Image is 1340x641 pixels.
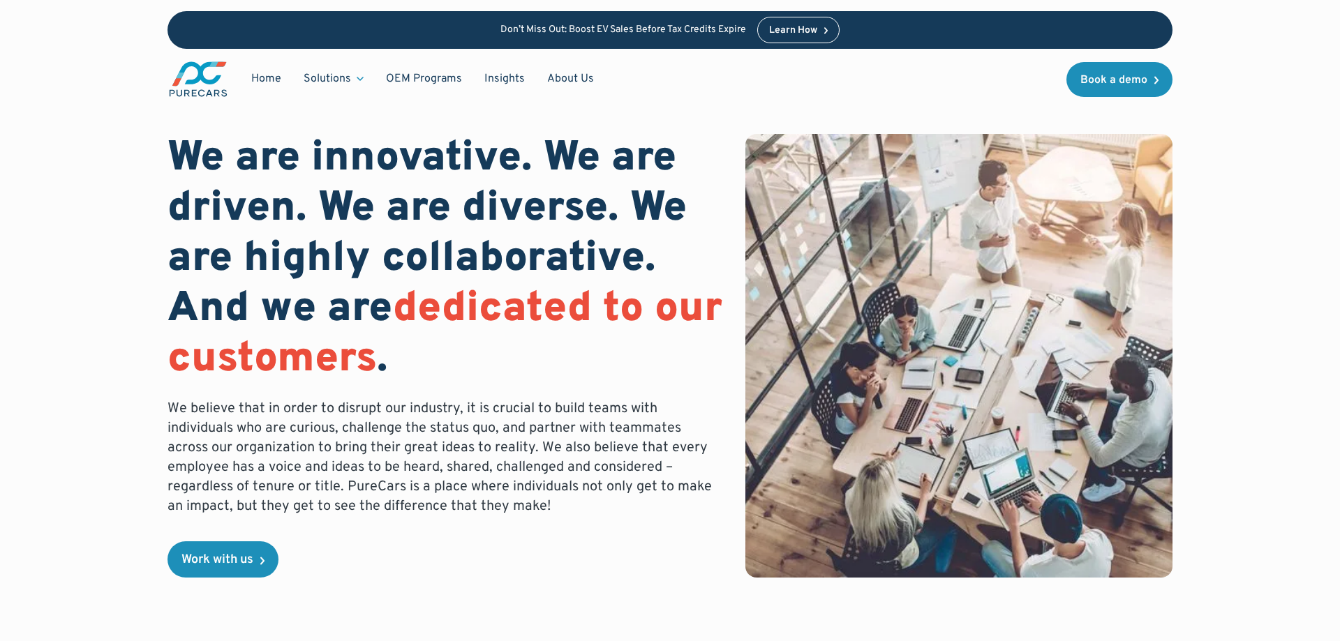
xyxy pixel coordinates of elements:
a: Book a demo [1066,62,1172,97]
a: main [167,60,229,98]
div: Work with us [181,554,253,566]
a: Home [240,66,292,92]
a: OEM Programs [375,66,473,92]
p: Don’t Miss Out: Boost EV Sales Before Tax Credits Expire [500,24,746,36]
h1: We are innovative. We are driven. We are diverse. We are highly collaborative. And we are . [167,134,723,385]
a: Learn How [757,17,840,43]
p: We believe that in order to disrupt our industry, it is crucial to build teams with individuals w... [167,399,723,516]
span: dedicated to our customers [167,283,722,386]
a: Insights [473,66,536,92]
a: Work with us [167,541,278,578]
a: About Us [536,66,605,92]
img: purecars logo [167,60,229,98]
img: bird eye view of a team working together [745,134,1172,578]
div: Learn How [769,26,817,36]
div: Book a demo [1080,75,1147,86]
div: Solutions [292,66,375,92]
div: Solutions [304,71,351,86]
